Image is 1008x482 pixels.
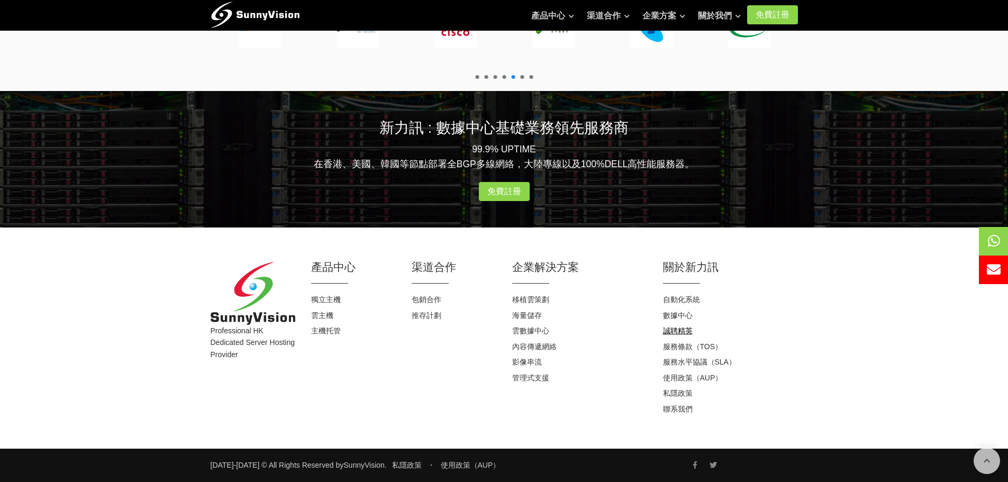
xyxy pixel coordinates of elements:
[512,326,549,335] a: 雲數據中心
[663,389,693,397] a: 私隱政策
[663,358,736,366] a: 服務水平協議（SLA）
[412,311,441,320] a: 推存計劃
[392,461,422,469] a: 私隱政策
[412,259,496,275] h2: 渠道合作
[512,295,549,304] a: 移植雲策劃
[311,311,333,320] a: 雲主機
[512,342,557,351] a: 內容傳遞網絡
[587,5,630,26] a: 渠道合作
[343,461,385,469] a: SunnyVision
[531,5,574,26] a: 產品中心
[211,262,295,325] img: SunnyVision Limited
[311,326,341,335] a: 主機托管
[512,374,549,382] a: 管理式支援
[311,259,396,275] h2: 產品中心
[747,5,798,24] a: 免費註冊
[441,461,501,469] a: 使用政策（AUP）
[642,5,685,26] a: 企業方案
[663,295,700,304] a: 自動化系統
[479,182,530,201] a: 免費註冊
[211,117,798,138] h2: 新力訊 : 數據中心基礎業務領先服務商
[512,358,542,366] a: 影像串流
[698,5,741,26] a: 關於我們
[428,461,435,469] span: ・
[512,311,542,320] a: 海量儲存
[412,295,441,304] a: 包銷合作
[311,295,341,304] a: 獨立主機
[663,259,798,275] h2: 關於新力訊
[663,374,723,382] a: 使用政策（AUP）
[663,311,693,320] a: 數據中心
[663,326,693,335] a: 誠聘精英
[663,405,693,413] a: 聯系我們
[663,342,723,351] a: 服務條款（TOS）
[203,262,303,417] div: Professional HK Dedicated Server Hosting Provider
[211,459,387,471] small: [DATE]-[DATE] © All Rights Reserved by .
[211,142,798,171] p: 99.9% UPTIME 在香港、美國、韓國等節點部署全BGP多線網絡，大陸專線以及100%DELL高性能服務器。
[512,259,647,275] h2: 企業解決方案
